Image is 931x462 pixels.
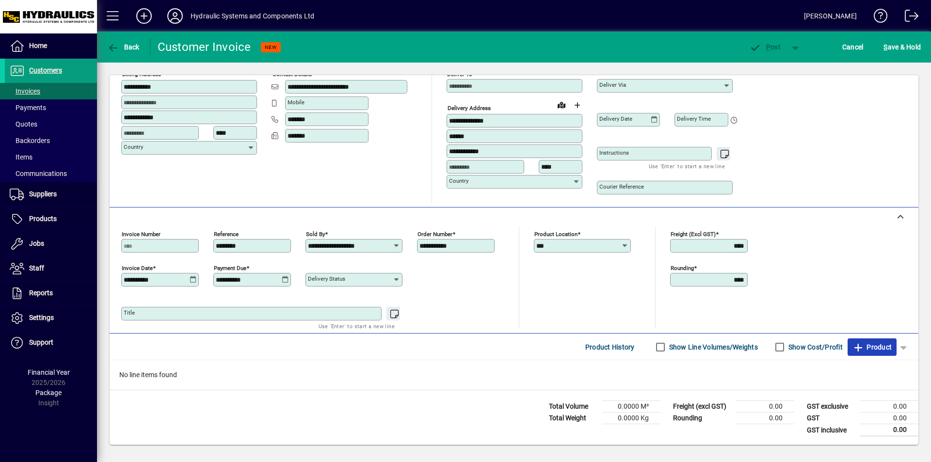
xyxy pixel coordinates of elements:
[29,190,57,198] span: Suppliers
[802,424,860,436] td: GST inclusive
[860,424,918,436] td: 0.00
[10,137,50,144] span: Backorders
[581,338,639,356] button: Product History
[288,99,305,106] mat-label: Mobile
[110,360,918,390] div: No line items found
[5,165,97,182] a: Communications
[5,182,97,207] a: Suppliers
[122,265,153,271] mat-label: Invoice date
[29,215,57,223] span: Products
[736,401,794,413] td: 0.00
[671,231,716,238] mat-label: Freight (excl GST)
[5,232,97,256] a: Jobs
[599,81,626,88] mat-label: Deliver via
[5,116,97,132] a: Quotes
[105,38,142,56] button: Back
[5,306,97,330] a: Settings
[29,66,62,74] span: Customers
[585,339,635,355] span: Product History
[5,256,97,281] a: Staff
[10,153,32,161] span: Items
[28,368,70,376] span: Financial Year
[599,183,644,190] mat-label: Courier Reference
[308,275,345,282] mat-label: Delivery status
[5,83,97,99] a: Invoices
[10,120,37,128] span: Quotes
[668,413,736,424] td: Rounding
[29,239,44,247] span: Jobs
[5,34,97,58] a: Home
[860,401,918,413] td: 0.00
[802,413,860,424] td: GST
[649,160,725,172] mat-hint: Use 'Enter' to start a new line
[449,177,468,184] mat-label: Country
[29,338,53,346] span: Support
[265,44,277,50] span: NEW
[214,265,246,271] mat-label: Payment due
[599,115,632,122] mat-label: Delivery date
[5,281,97,305] a: Reports
[860,413,918,424] td: 0.00
[5,99,97,116] a: Payments
[667,342,758,352] label: Show Line Volumes/Weights
[602,401,660,413] td: 0.0000 M³
[802,401,860,413] td: GST exclusive
[848,338,897,356] button: Product
[417,231,452,238] mat-label: Order number
[602,413,660,424] td: 0.0000 Kg
[29,289,53,297] span: Reports
[29,42,47,49] span: Home
[122,231,161,238] mat-label: Invoice number
[107,43,140,51] span: Back
[5,149,97,165] a: Items
[881,38,923,56] button: Save & Hold
[804,8,857,24] div: [PERSON_NAME]
[898,2,919,33] a: Logout
[228,63,244,79] a: View on map
[599,149,629,156] mat-label: Instructions
[10,87,40,95] span: Invoices
[29,314,54,321] span: Settings
[840,38,866,56] button: Cancel
[306,231,325,238] mat-label: Sold by
[569,97,585,113] button: Choose address
[883,43,887,51] span: S
[244,64,259,79] button: Copy to Delivery address
[668,401,736,413] td: Freight (excl GST)
[671,265,694,271] mat-label: Rounding
[158,39,251,55] div: Customer Invoice
[787,342,843,352] label: Show Cost/Profit
[10,104,46,112] span: Payments
[842,39,864,55] span: Cancel
[191,8,314,24] div: Hydraulic Systems and Components Ltd
[29,264,44,272] span: Staff
[5,331,97,355] a: Support
[677,115,711,122] mat-label: Delivery time
[35,389,62,397] span: Package
[766,43,770,51] span: P
[124,309,135,316] mat-label: Title
[214,231,239,238] mat-label: Reference
[749,43,781,51] span: ost
[160,7,191,25] button: Profile
[5,207,97,231] a: Products
[128,7,160,25] button: Add
[544,413,602,424] td: Total Weight
[124,143,143,150] mat-label: Country
[736,413,794,424] td: 0.00
[744,38,786,56] button: Post
[852,339,892,355] span: Product
[10,170,67,177] span: Communications
[867,2,888,33] a: Knowledge Base
[319,320,395,332] mat-hint: Use 'Enter' to start a new line
[554,97,569,112] a: View on map
[97,38,150,56] app-page-header-button: Back
[534,231,578,238] mat-label: Product location
[883,39,921,55] span: ave & Hold
[544,401,602,413] td: Total Volume
[5,132,97,149] a: Backorders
